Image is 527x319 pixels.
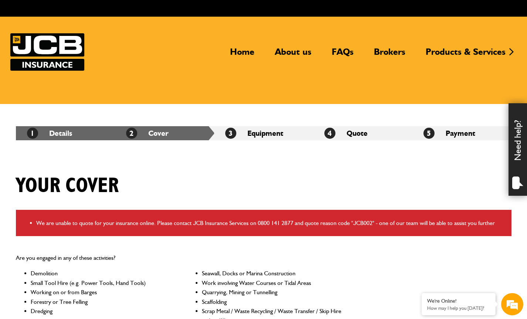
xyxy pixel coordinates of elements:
[313,126,412,140] li: Quote
[420,46,511,63] a: Products & Services
[202,269,342,278] li: Seawall, Docks or Marina Construction
[31,278,171,288] li: Small Tool Hire (e.g. Power Tools, Hand Tools)
[224,46,260,63] a: Home
[31,288,171,297] li: Working on or from Barges
[126,128,137,139] span: 2
[31,269,171,278] li: Demolition
[27,128,38,139] span: 1
[326,46,359,63] a: FAQs
[31,297,171,307] li: Forestry or Tree Felling
[509,103,527,196] div: Need help?
[27,129,72,138] a: 1Details
[368,46,411,63] a: Brokers
[423,128,435,139] span: 5
[202,288,342,297] li: Quarrying, Mining or Tunnelling
[225,128,236,139] span: 3
[16,174,119,198] h1: Your cover
[269,46,317,63] a: About us
[16,253,342,263] p: Are you engaged in any of these activities?
[10,33,84,71] a: JCB Insurance Services
[214,126,313,140] li: Equipment
[202,297,342,307] li: Scaffolding
[427,305,490,311] p: How may I help you today?
[115,126,214,140] li: Cover
[10,33,84,71] img: JCB Insurance Services logo
[412,126,511,140] li: Payment
[324,128,335,139] span: 4
[36,218,506,228] li: We are unable to quote for your insurance online. Please contact JCB Insurance Services on 0800 1...
[202,278,342,288] li: Work involving Water Courses or Tidal Areas
[427,298,490,304] div: We're Online!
